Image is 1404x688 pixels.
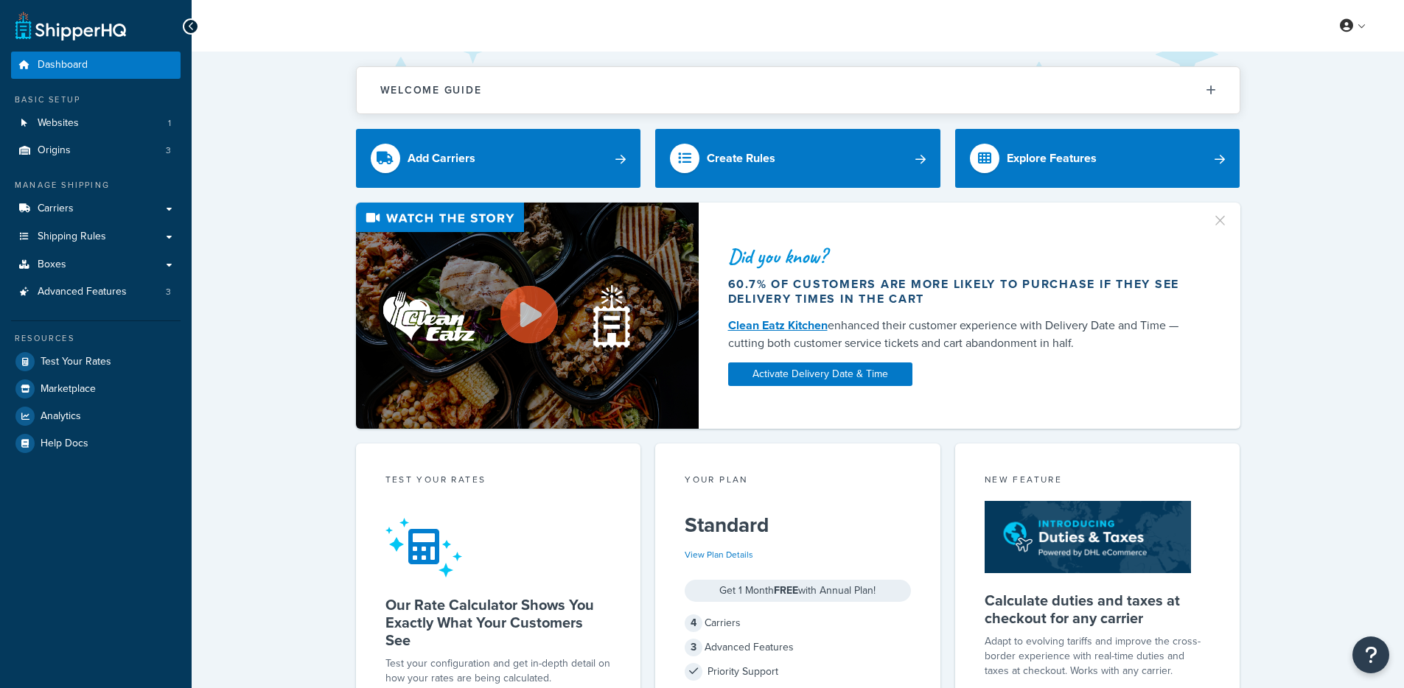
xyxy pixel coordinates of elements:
[985,634,1211,678] p: Adapt to evolving tariffs and improve the cross-border experience with real-time duties and taxes...
[11,195,181,222] a: Carriers
[166,144,171,157] span: 3
[38,144,71,157] span: Origins
[728,362,912,386] a: Activate Delivery Date & Time
[11,403,181,429] a: Analytics
[985,473,1211,490] div: New Feature
[38,203,74,215] span: Carriers
[685,613,911,633] div: Carriers
[1352,636,1389,673] button: Open Resource Center
[685,580,911,602] div: Get 1 Month with Annual Plan!
[41,438,88,450] span: Help Docs
[356,203,699,429] img: Video thumbnail
[168,117,171,130] span: 1
[728,246,1194,267] div: Did you know?
[985,592,1211,627] h5: Calculate duties and taxes at checkout for any carrier
[41,356,111,368] span: Test Your Rates
[685,473,911,490] div: Your Plan
[11,179,181,192] div: Manage Shipping
[385,473,612,490] div: Test your rates
[728,277,1194,306] div: 60.7% of customers are more likely to purchase if they see delivery times in the cart
[728,317,828,334] a: Clean Eatz Kitchen
[11,348,181,375] a: Test Your Rates
[707,148,775,169] div: Create Rules
[11,251,181,278] a: Boxes
[685,548,753,561] a: View Plan Details
[774,583,798,598] strong: FREE
[655,129,940,188] a: Create Rules
[38,59,88,71] span: Dashboard
[685,513,911,537] h5: Standard
[728,317,1194,352] div: enhanced their customer experience with Delivery Date and Time — cutting both customer service ti...
[11,94,181,106] div: Basic Setup
[685,637,911,658] div: Advanced Features
[685,614,702,632] span: 4
[11,430,181,457] a: Help Docs
[11,137,181,164] a: Origins3
[41,410,81,423] span: Analytics
[356,129,641,188] a: Add Carriers
[11,278,181,306] li: Advanced Features
[38,259,66,271] span: Boxes
[38,117,79,130] span: Websites
[11,52,181,79] a: Dashboard
[11,110,181,137] a: Websites1
[11,376,181,402] a: Marketplace
[685,661,911,682] div: Priority Support
[357,67,1240,113] button: Welcome Guide
[38,231,106,243] span: Shipping Rules
[385,656,612,686] div: Test your configuration and get in-depth detail on how your rates are being calculated.
[11,278,181,306] a: Advanced Features3
[38,286,127,298] span: Advanced Features
[11,110,181,137] li: Websites
[11,223,181,250] a: Shipping Rules
[408,148,475,169] div: Add Carriers
[1007,148,1097,169] div: Explore Features
[41,383,96,396] span: Marketplace
[385,596,612,649] h5: Our Rate Calculator Shows You Exactly What Your Customers See
[380,85,482,96] h2: Welcome Guide
[11,137,181,164] li: Origins
[166,286,171,298] span: 3
[11,332,181,345] div: Resources
[685,639,702,656] span: 3
[955,129,1240,188] a: Explore Features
